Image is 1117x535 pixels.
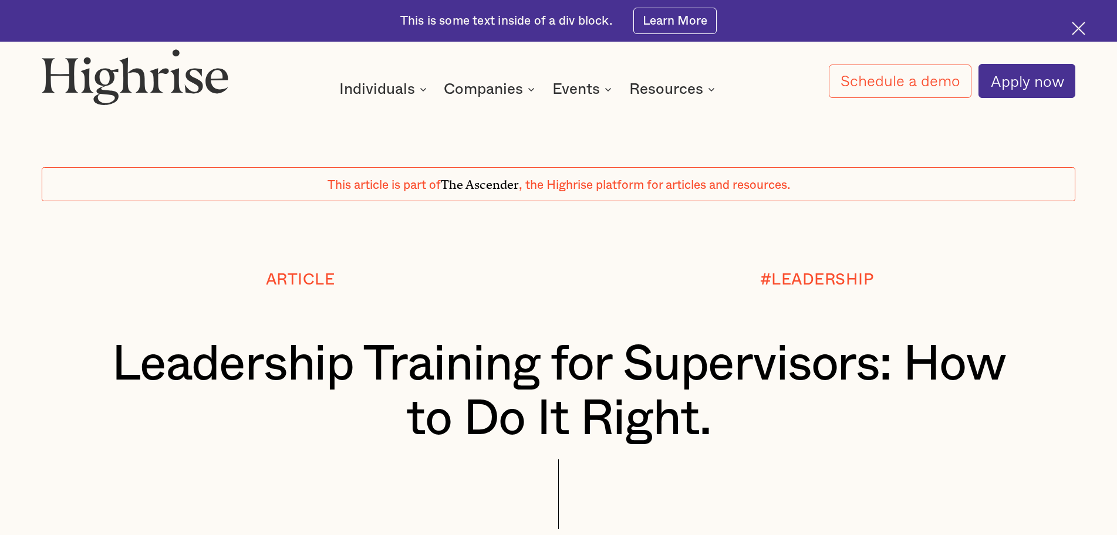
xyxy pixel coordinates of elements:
[552,82,615,96] div: Events
[629,82,718,96] div: Resources
[633,8,717,34] a: Learn More
[400,13,612,29] div: This is some text inside of a div block.
[339,82,430,96] div: Individuals
[266,271,335,288] div: Article
[760,271,874,288] div: #LEADERSHIP
[629,82,703,96] div: Resources
[339,82,415,96] div: Individuals
[85,337,1032,446] h1: Leadership Training for Supervisors: How to Do It Right.
[829,65,971,98] a: Schedule a demo
[444,82,523,96] div: Companies
[444,82,538,96] div: Companies
[552,82,600,96] div: Events
[1072,22,1085,35] img: Cross icon
[978,64,1075,98] a: Apply now
[42,49,228,105] img: Highrise logo
[441,175,519,189] span: The Ascender
[519,179,790,191] span: , the Highrise platform for articles and resources.
[328,179,441,191] span: This article is part of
